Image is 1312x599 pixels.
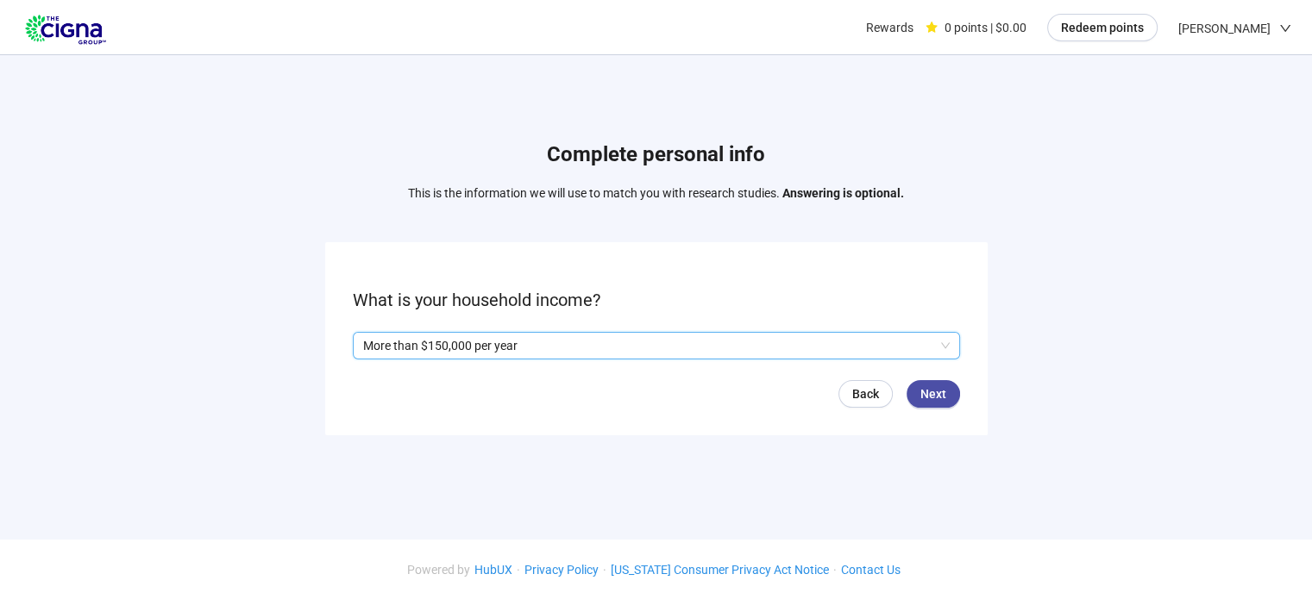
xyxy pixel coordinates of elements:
[782,186,904,200] strong: Answering is optional.
[470,563,517,577] a: HubUX
[407,563,470,577] span: Powered by
[408,184,904,203] p: This is the information we will use to match you with research studies.
[852,384,879,403] span: Back
[907,380,960,408] button: Next
[1279,22,1291,34] span: down
[1061,18,1144,37] span: Redeem points
[1047,14,1158,41] button: Redeem points
[837,563,905,577] a: Contact Us
[838,380,893,408] a: Back
[353,287,960,314] p: What is your household income?
[606,563,833,577] a: [US_STATE] Consumer Privacy Act Notice
[408,139,904,172] h1: Complete personal info
[1178,1,1271,56] span: [PERSON_NAME]
[407,560,905,579] div: · · ·
[920,384,946,403] span: Next
[926,22,938,34] span: star
[363,333,934,359] p: More than $150,000 per year
[520,563,603,577] a: Privacy Policy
